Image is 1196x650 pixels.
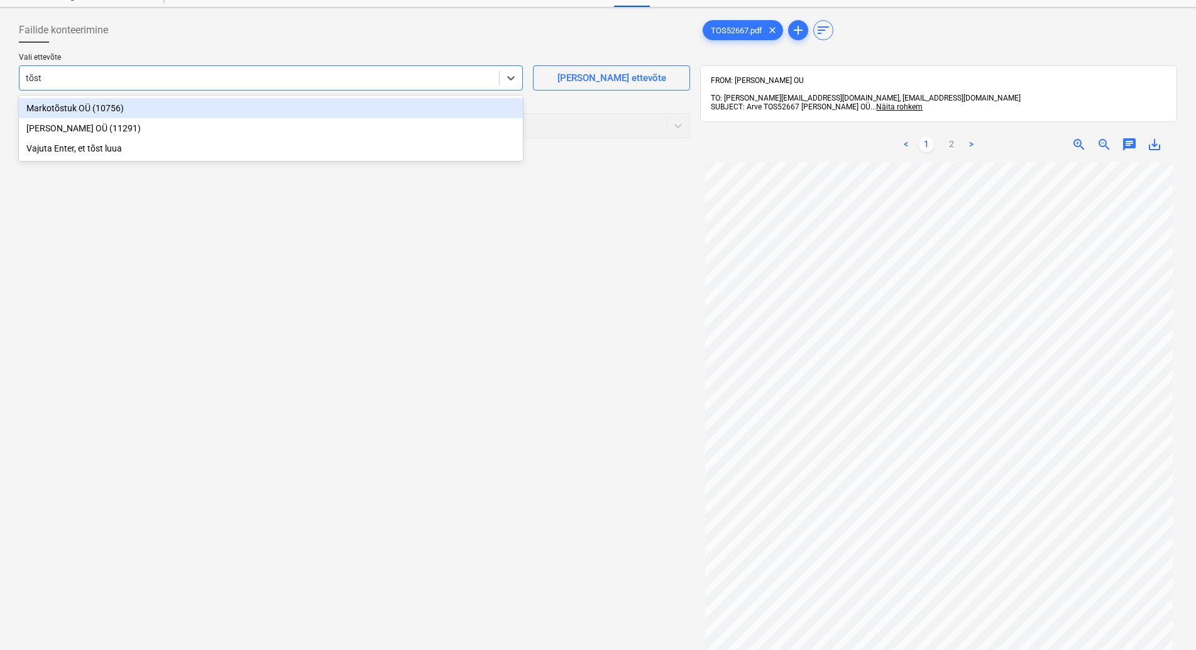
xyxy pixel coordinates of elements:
[19,138,523,158] div: Vajuta Enter, et tõst luua
[703,20,783,40] div: TOS52667.pdf
[1147,137,1162,152] span: save_alt
[791,23,806,38] span: add
[711,94,1021,102] span: TO: [PERSON_NAME][EMAIL_ADDRESS][DOMAIN_NAME], [EMAIL_ADDRESS][DOMAIN_NAME]
[703,26,770,35] span: TOS52667.pdf
[19,23,108,38] span: Failide konteerimine
[1072,137,1087,152] span: zoom_in
[19,118,523,138] div: [PERSON_NAME] OÜ (11291)
[533,65,690,91] button: [PERSON_NAME] ettevõte
[870,102,923,111] span: ...
[19,118,523,138] div: Tõsta OÜ (11291)
[1133,590,1196,650] iframe: Chat Widget
[944,137,959,152] a: Page 2
[557,70,666,86] div: [PERSON_NAME] ettevõte
[816,23,831,38] span: sort
[19,98,523,118] div: Markotõstuk OÜ (10756)
[964,137,979,152] a: Next page
[876,102,923,111] span: Näita rohkem
[19,53,523,65] p: Vali ettevõte
[1122,137,1137,152] span: chat
[899,137,914,152] a: Previous page
[711,102,870,111] span: SUBJECT: Arve TOS52667 [PERSON_NAME] OÜ
[919,137,934,152] a: Page 1 is your current page
[711,76,804,85] span: FROM: [PERSON_NAME] OU
[765,23,780,38] span: clear
[1097,137,1112,152] span: zoom_out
